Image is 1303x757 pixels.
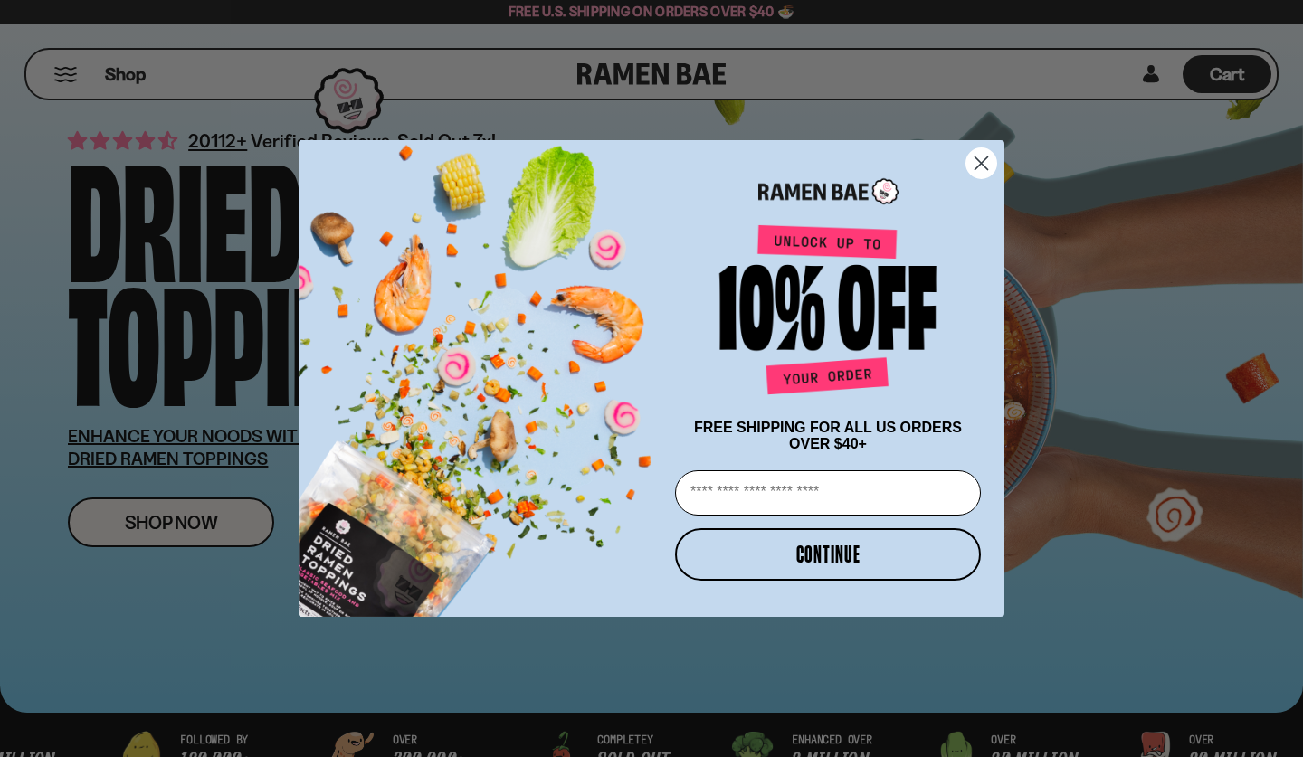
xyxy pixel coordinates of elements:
img: Ramen Bae Logo [758,176,899,206]
button: Close dialog [965,147,997,179]
button: CONTINUE [675,528,981,581]
img: Unlock up to 10% off [715,224,941,402]
span: FREE SHIPPING FOR ALL US ORDERS OVER $40+ [694,420,962,451]
img: ce7035ce-2e49-461c-ae4b-8ade7372f32c.png [299,125,668,617]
